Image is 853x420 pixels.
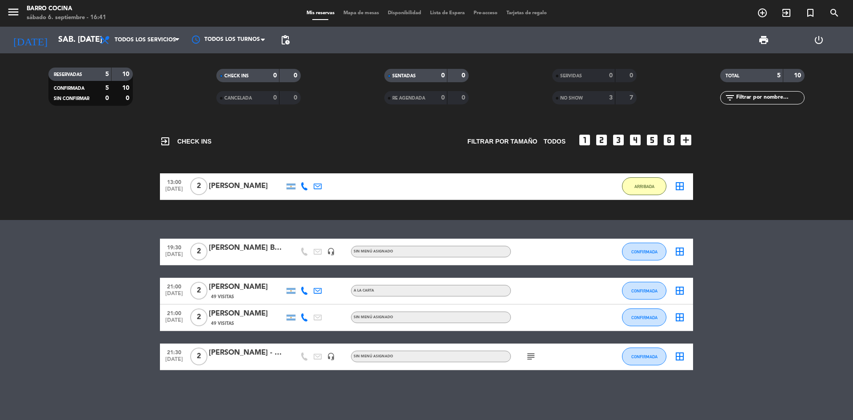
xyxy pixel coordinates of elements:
[781,8,792,18] i: exit_to_app
[674,181,685,192] i: border_all
[674,351,685,362] i: border_all
[725,74,739,78] span: TOTAL
[560,74,582,78] span: SERVIDAS
[190,282,207,300] span: 2
[662,133,676,147] i: looks_6
[441,95,445,101] strong: 0
[190,308,207,326] span: 2
[631,249,658,254] span: CONFIRMADA
[163,291,185,301] span: [DATE]
[622,243,666,260] button: CONFIRMADA
[794,72,803,79] strong: 10
[294,72,299,79] strong: 0
[609,95,613,101] strong: 3
[7,5,20,19] i: menu
[54,96,89,101] span: SIN CONFIRMAR
[560,96,583,100] span: NO SHOW
[354,355,393,358] span: Sin menú asignado
[209,242,284,254] div: [PERSON_NAME] Baccolon
[645,133,659,147] i: looks_5
[224,74,249,78] span: CHECK INS
[163,317,185,328] span: [DATE]
[209,281,284,293] div: [PERSON_NAME]
[280,35,291,45] span: pending_actions
[441,72,445,79] strong: 0
[757,8,768,18] i: add_circle_outline
[426,11,469,16] span: Lista de Espera
[327,352,335,360] i: headset_mic
[578,133,592,147] i: looks_one
[543,136,566,147] span: TODOS
[758,35,769,45] span: print
[674,312,685,323] i: border_all
[725,92,735,103] i: filter_list
[160,136,171,147] i: exit_to_app
[211,293,234,300] span: 49 Visitas
[54,86,84,91] span: CONFIRMADA
[122,71,131,77] strong: 10
[115,37,176,43] span: Todos los servicios
[163,242,185,252] span: 19:30
[813,35,824,45] i: power_settings_new
[105,71,109,77] strong: 5
[679,133,693,147] i: add_box
[631,354,658,359] span: CONFIRMADA
[392,74,416,78] span: SENTADAS
[27,4,106,13] div: Barro Cocina
[735,93,804,103] input: Filtrar por nombre...
[674,246,685,257] i: border_all
[209,180,284,192] div: [PERSON_NAME]
[805,8,816,18] i: turned_in_not
[674,285,685,296] i: border_all
[628,133,642,147] i: looks_4
[190,177,207,195] span: 2
[777,72,781,79] strong: 5
[383,11,426,16] span: Disponibilidad
[209,347,284,359] div: [PERSON_NAME] - GL2
[327,248,335,256] i: headset_mic
[622,282,666,300] button: CONFIRMADA
[224,96,252,100] span: CANCELADA
[273,72,277,79] strong: 0
[163,308,185,318] span: 21:00
[163,281,185,291] span: 21:00
[7,30,54,50] i: [DATE]
[392,96,425,100] span: RE AGENDADA
[7,5,20,22] button: menu
[105,85,109,91] strong: 5
[462,72,467,79] strong: 0
[163,186,185,196] span: [DATE]
[354,289,374,292] span: A LA CARTA
[273,95,277,101] strong: 0
[631,288,658,293] span: CONFIRMADA
[83,35,93,45] i: arrow_drop_down
[354,250,393,253] span: Sin menú asignado
[211,320,234,327] span: 49 Visitas
[467,136,537,147] span: Filtrar por tamaño
[622,308,666,326] button: CONFIRMADA
[630,72,635,79] strong: 0
[502,11,551,16] span: Tarjetas de regalo
[163,356,185,367] span: [DATE]
[190,243,207,260] span: 2
[294,95,299,101] strong: 0
[160,136,211,147] span: CHECK INS
[829,8,840,18] i: search
[609,72,613,79] strong: 0
[163,176,185,187] span: 13:00
[631,315,658,320] span: CONFIRMADA
[630,95,635,101] strong: 7
[611,133,626,147] i: looks_3
[354,316,393,319] span: Sin menú asignado
[190,348,207,365] span: 2
[791,27,846,53] div: LOG OUT
[462,95,467,101] strong: 0
[126,95,131,101] strong: 0
[302,11,339,16] span: Mis reservas
[27,13,106,22] div: sábado 6. septiembre - 16:41
[634,184,654,189] span: ARRIBADA
[469,11,502,16] span: Pre-acceso
[526,351,536,362] i: subject
[54,72,82,77] span: RESERVADAS
[622,177,666,195] button: ARRIBADA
